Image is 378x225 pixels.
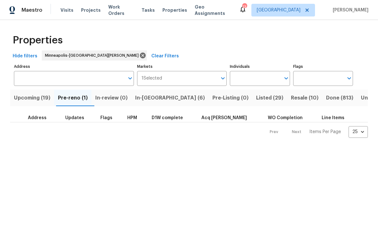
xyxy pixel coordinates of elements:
span: Address [28,116,47,120]
span: D1W complete [152,116,183,120]
span: Line Items [322,116,344,120]
div: Minneapolis-[GEOGRAPHIC_DATA][PERSON_NAME] [42,50,147,61]
span: Clear Filters [151,52,179,60]
span: Pre-reno (1) [58,93,88,102]
span: Properties [162,7,187,13]
span: Acq [PERSON_NAME] [201,116,247,120]
span: Hide filters [13,52,37,60]
span: [PERSON_NAME] [330,7,369,13]
button: Open [218,74,227,83]
button: Open [126,74,135,83]
label: Markets [137,65,227,68]
span: 1 Selected [142,76,162,81]
span: WO Completion [268,116,303,120]
button: Open [282,74,291,83]
div: 13 [242,4,247,10]
span: Listed (29) [256,93,283,102]
span: Done (813) [326,93,353,102]
span: Maestro [22,7,42,13]
span: Resale (10) [291,93,318,102]
span: Work Orders [108,4,134,16]
div: 25 [349,124,368,140]
label: Address [14,65,134,68]
label: Individuals [230,65,290,68]
button: Open [345,74,354,83]
span: Upcoming (19) [14,93,50,102]
span: In-review (0) [95,93,128,102]
span: Pre-Listing (0) [212,93,249,102]
span: In-[GEOGRAPHIC_DATA] (6) [135,93,205,102]
span: HPM [127,116,137,120]
button: Clear Filters [149,50,181,62]
span: Properties [13,37,63,43]
span: [GEOGRAPHIC_DATA] [257,7,300,13]
span: Updates [65,116,84,120]
button: Hide filters [10,50,40,62]
span: Visits [60,7,73,13]
span: Projects [81,7,101,13]
span: Minneapolis-[GEOGRAPHIC_DATA][PERSON_NAME] [45,52,141,59]
span: Flags [100,116,112,120]
span: Geo Assignments [195,4,231,16]
label: Flags [293,65,353,68]
p: Items Per Page [309,129,341,135]
span: Tasks [142,8,155,12]
nav: Pagination Navigation [264,126,368,138]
